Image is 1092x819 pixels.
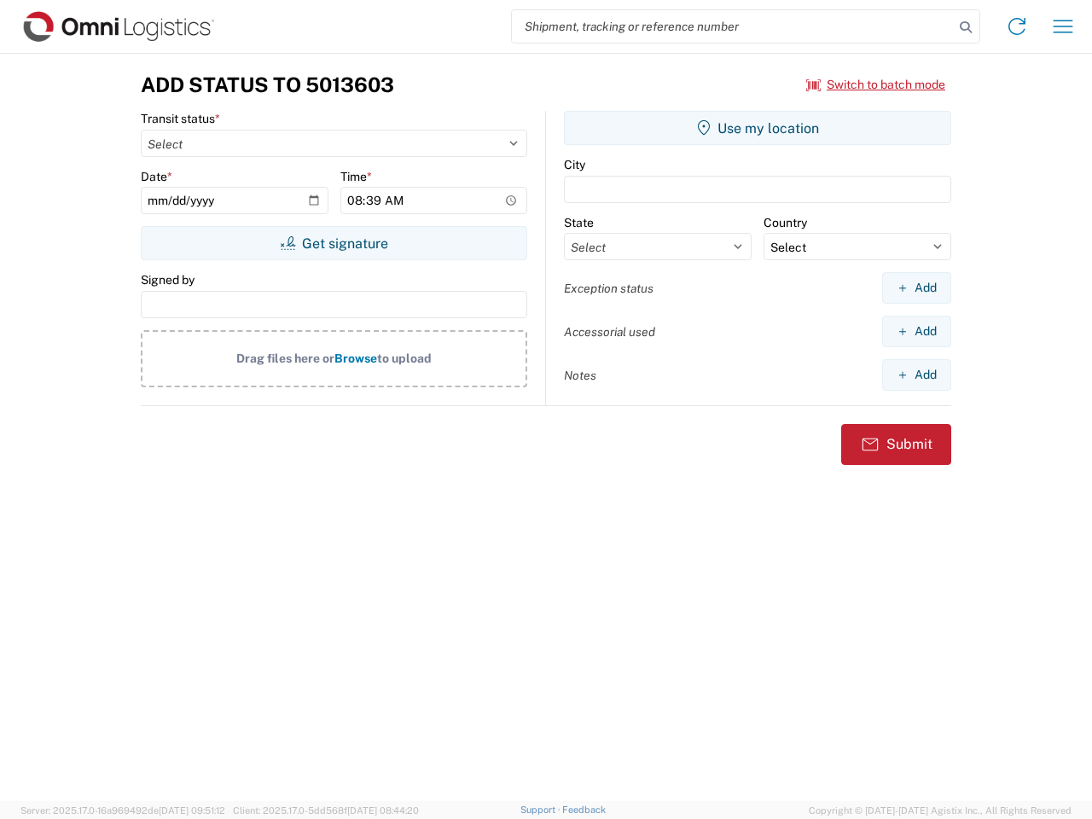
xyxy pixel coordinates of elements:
[882,359,951,391] button: Add
[20,805,225,816] span: Server: 2025.17.0-16a969492de
[233,805,419,816] span: Client: 2025.17.0-5dd568f
[841,424,951,465] button: Submit
[562,804,606,815] a: Feedback
[334,351,377,365] span: Browse
[564,111,951,145] button: Use my location
[520,804,563,815] a: Support
[340,169,372,184] label: Time
[564,281,653,296] label: Exception status
[347,805,419,816] span: [DATE] 08:44:20
[159,805,225,816] span: [DATE] 09:51:12
[764,215,807,230] label: Country
[882,272,951,304] button: Add
[564,324,655,340] label: Accessorial used
[141,226,527,260] button: Get signature
[377,351,432,365] span: to upload
[809,803,1072,818] span: Copyright © [DATE]-[DATE] Agistix Inc., All Rights Reserved
[141,73,394,97] h3: Add Status to 5013603
[806,71,945,99] button: Switch to batch mode
[512,10,954,43] input: Shipment, tracking or reference number
[882,316,951,347] button: Add
[141,169,172,184] label: Date
[564,157,585,172] label: City
[236,351,334,365] span: Drag files here or
[564,368,596,383] label: Notes
[564,215,594,230] label: State
[141,111,220,126] label: Transit status
[141,272,195,288] label: Signed by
